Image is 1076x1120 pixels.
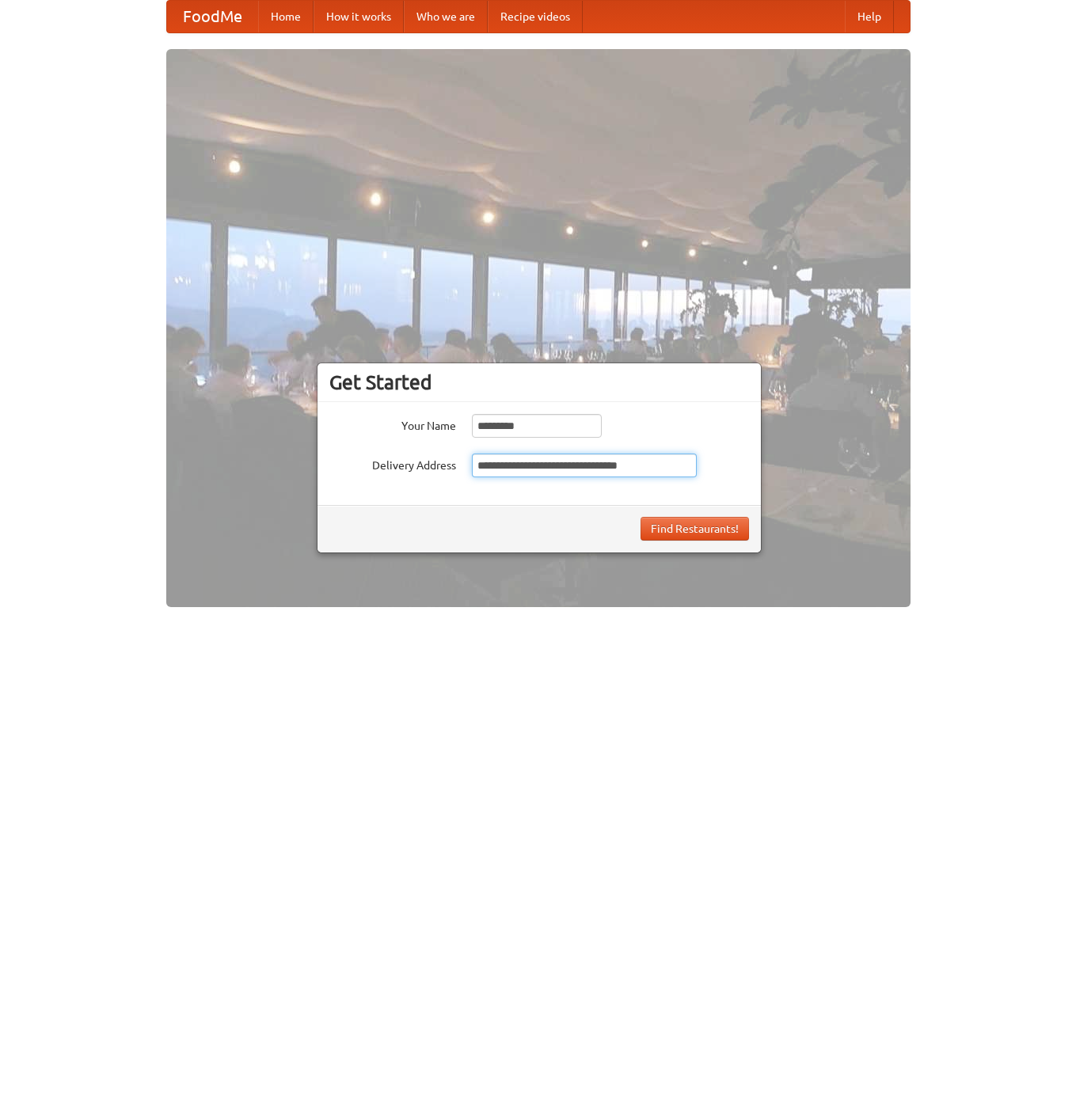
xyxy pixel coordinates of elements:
h3: Get Started [329,370,749,394]
a: FoodMe [167,1,258,32]
a: Recipe videos [488,1,583,32]
label: Delivery Address [329,454,456,473]
a: Home [258,1,314,32]
a: Help [845,1,894,32]
button: Find Restaurants! [641,517,749,541]
label: Your Name [329,414,456,434]
a: Who we are [404,1,488,32]
a: How it works [314,1,404,32]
